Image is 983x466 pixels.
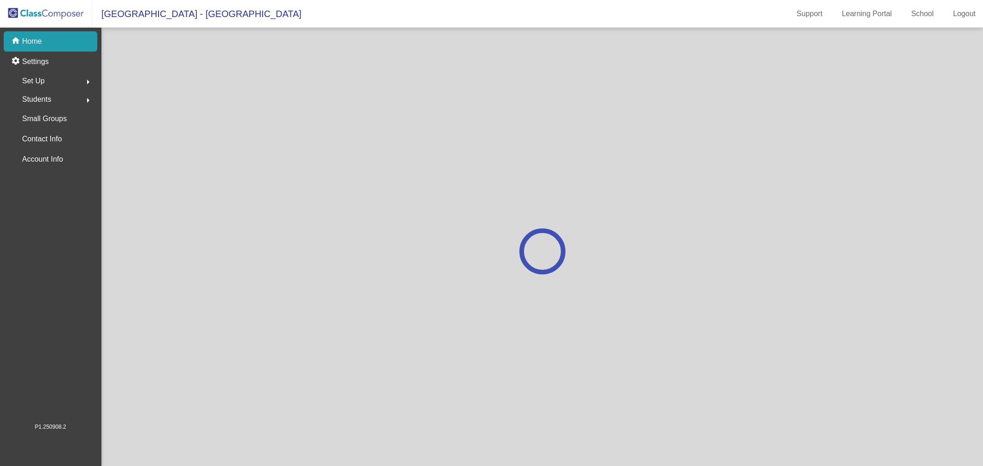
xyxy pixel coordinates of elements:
a: Support [789,6,830,21]
p: Small Groups [22,112,67,125]
a: Logout [946,6,983,21]
span: [GEOGRAPHIC_DATA] - [GEOGRAPHIC_DATA] [92,6,301,21]
mat-icon: home [11,36,22,47]
a: Learning Portal [835,6,900,21]
p: Account Info [22,153,63,166]
a: School [904,6,941,21]
p: Home [22,36,42,47]
mat-icon: arrow_right [82,95,94,106]
p: Settings [22,56,49,67]
mat-icon: settings [11,56,22,67]
span: Students [22,93,51,106]
span: Set Up [22,75,45,87]
p: Contact Info [22,133,62,146]
mat-icon: arrow_right [82,76,94,87]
